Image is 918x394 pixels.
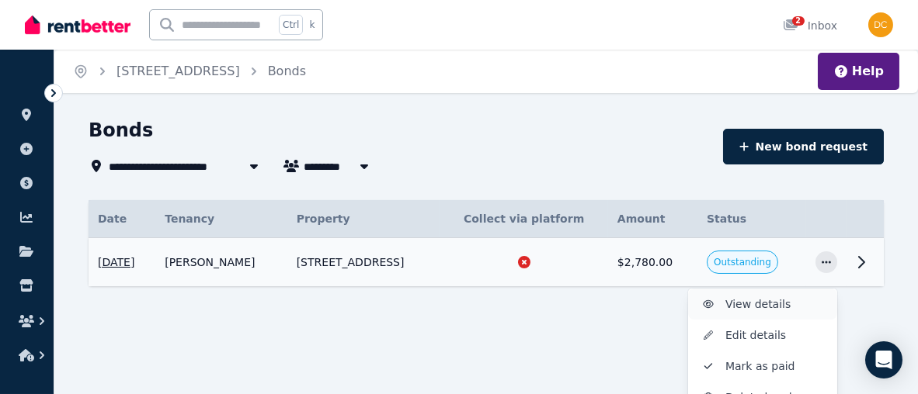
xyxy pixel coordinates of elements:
div: Open Intercom Messenger [865,341,902,378]
div: Inbox [783,18,837,33]
th: Status [697,200,806,238]
button: New bond request [723,129,884,164]
button: Edit details [688,320,837,351]
a: [STREET_ADDRESS] [116,64,240,78]
button: View details [688,289,837,320]
span: Mark as paid [725,357,825,375]
th: Property [287,200,440,238]
span: k [309,19,315,31]
img: RentBetter [25,13,130,36]
th: Collect via platform [440,200,608,238]
td: [STREET_ADDRESS] [287,238,440,287]
span: Outstanding [714,256,771,268]
th: Amount [608,200,697,238]
span: Date [98,211,127,226]
td: $2,780.00 [608,238,697,287]
td: [PERSON_NAME] [155,238,287,287]
h1: Bonds [89,118,153,143]
button: Mark as paid [688,351,837,382]
nav: Breadcrumb [54,50,325,93]
span: View details [725,295,825,313]
img: Dhiraj Chhetri [868,12,893,37]
button: Help [833,62,884,81]
span: Edit details [725,326,825,344]
span: Bonds [268,62,306,81]
span: 2 [792,16,805,26]
th: Tenancy [155,200,287,238]
span: [DATE] [98,254,134,270]
span: Ctrl [279,15,303,35]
